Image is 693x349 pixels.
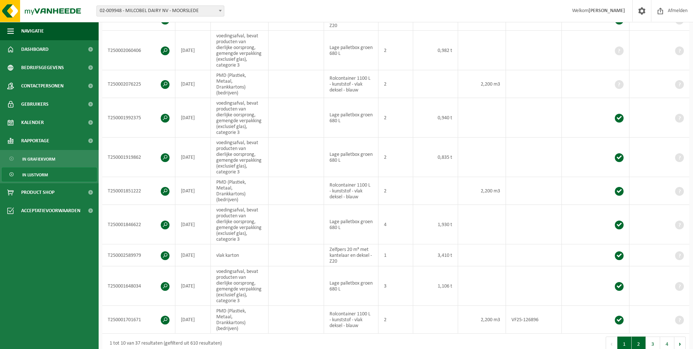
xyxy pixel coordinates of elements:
[21,95,49,113] span: Gebruikers
[211,98,269,138] td: voedingsafval, bevat producten van dierlijke oorsprong, gemengde verpakking (exclusief glas), cat...
[102,205,175,244] td: T250001846622
[324,98,378,138] td: Lage palletbox groen 680 L
[324,306,378,334] td: Rolcontainer 1100 L - kunststof - vlak deksel - blauw
[175,205,211,244] td: [DATE]
[102,138,175,177] td: T250001919862
[413,266,458,306] td: 1,106 t
[413,98,458,138] td: 0,940 t
[102,177,175,205] td: T250001851222
[211,177,269,205] td: PMD (Plastiek, Metaal, Drankkartons) (bedrijven)
[211,31,269,70] td: voedingsafval, bevat producten van dierlijke oorsprong, gemengde verpakking (exclusief glas), cat...
[378,138,413,177] td: 2
[413,205,458,244] td: 1,930 t
[22,168,48,182] span: In lijstvorm
[211,205,269,244] td: voedingsafval, bevat producten van dierlijke oorsprong, gemengde verpakking (exclusief glas), cat...
[324,244,378,266] td: Zelfpers 20 m³ met kantelaar en deksel - Z20
[2,152,97,166] a: In grafiekvorm
[21,59,64,77] span: Bedrijfsgegevens
[458,70,506,98] td: 2,200 m3
[324,70,378,98] td: Rolcontainer 1100 L - kunststof - vlak deksel - blauw
[175,244,211,266] td: [DATE]
[175,138,211,177] td: [DATE]
[102,70,175,98] td: T250002076225
[102,98,175,138] td: T250001992375
[378,244,413,266] td: 1
[211,266,269,306] td: voedingsafval, bevat producten van dierlijke oorsprong, gemengde verpakking (exclusief glas), cat...
[175,177,211,205] td: [DATE]
[21,40,49,59] span: Dashboard
[324,31,378,70] td: Lage palletbox groen 680 L
[211,244,269,266] td: vlak karton
[324,266,378,306] td: Lage palletbox groen 680 L
[378,98,413,138] td: 2
[211,306,269,334] td: PMD (Plastiek, Metaal, Drankkartons) (bedrijven)
[324,138,378,177] td: Lage palletbox groen 680 L
[589,8,625,14] strong: [PERSON_NAME]
[378,31,413,70] td: 2
[413,244,458,266] td: 3,410 t
[378,205,413,244] td: 4
[413,31,458,70] td: 0,982 t
[378,306,413,334] td: 2
[102,266,175,306] td: T250001648034
[102,306,175,334] td: T250001701671
[102,244,175,266] td: T250002589979
[102,31,175,70] td: T250002060406
[378,70,413,98] td: 2
[21,113,44,132] span: Kalender
[458,177,506,205] td: 2,200 m3
[458,306,506,334] td: 2,200 m3
[378,266,413,306] td: 3
[413,138,458,177] td: 0,835 t
[22,152,55,166] span: In grafiekvorm
[175,31,211,70] td: [DATE]
[175,306,211,334] td: [DATE]
[506,306,562,334] td: VF25-126896
[324,205,378,244] td: Lage palletbox groen 680 L
[96,5,224,16] span: 02-009948 - MILCOBEL DAIRY NV - MOORSLEDE
[2,168,97,181] a: In lijstvorm
[21,132,49,150] span: Rapportage
[21,202,80,220] span: Acceptatievoorwaarden
[324,177,378,205] td: Rolcontainer 1100 L - kunststof - vlak deksel - blauw
[211,138,269,177] td: voedingsafval, bevat producten van dierlijke oorsprong, gemengde verpakking (exclusief glas), cat...
[21,77,64,95] span: Contactpersonen
[97,6,224,16] span: 02-009948 - MILCOBEL DAIRY NV - MOORSLEDE
[21,22,44,40] span: Navigatie
[175,98,211,138] td: [DATE]
[378,177,413,205] td: 2
[21,183,54,202] span: Product Shop
[175,70,211,98] td: [DATE]
[175,266,211,306] td: [DATE]
[211,70,269,98] td: PMD (Plastiek, Metaal, Drankkartons) (bedrijven)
